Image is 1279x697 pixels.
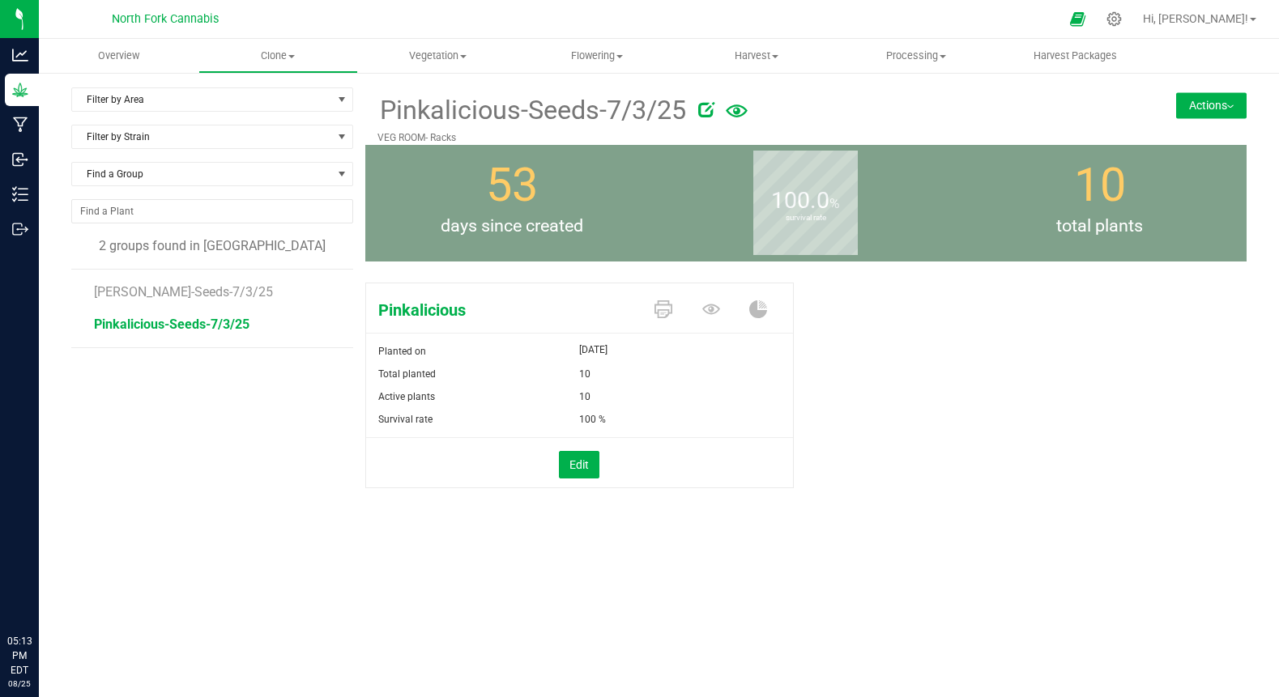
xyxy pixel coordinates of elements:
span: Harvest [677,49,835,63]
button: Edit [559,451,599,478]
span: 10 [1074,158,1126,212]
span: Clone [199,49,357,63]
span: Total planted [378,368,436,380]
span: 10 [579,363,590,385]
inline-svg: Inventory [12,186,28,202]
span: Pinkalicious-Seeds-7/3/25 [377,91,686,130]
span: Find a Group [72,163,332,185]
span: 10 [579,385,590,408]
inline-svg: Grow [12,82,28,98]
span: Planted on [378,346,426,357]
group-info-box: Days since created [377,145,647,261]
inline-svg: Inbound [12,151,28,168]
span: days since created [365,213,659,239]
span: select [332,88,352,111]
a: Harvest Packages [995,39,1155,73]
span: [PERSON_NAME]-Seeds-7/3/25 [94,284,273,300]
span: 53 [486,158,538,212]
a: Vegetation [358,39,518,73]
p: 08/25 [7,678,32,690]
span: Filter by Area [72,88,332,111]
a: Overview [39,39,198,73]
input: NO DATA FOUND [72,200,352,223]
a: Harvest [676,39,836,73]
p: 05:13 PM EDT [7,634,32,678]
span: Processing [837,49,995,63]
span: Harvest Packages [1012,49,1139,63]
span: Open Ecommerce Menu [1059,3,1096,35]
span: Flowering [518,49,676,63]
b: survival rate [753,146,858,291]
button: Actions [1176,92,1247,118]
span: Active plants [378,391,435,402]
a: Processing [836,39,995,73]
span: Overview [76,49,161,63]
span: Pinkalicious-Seeds-7/3/25 [94,317,249,332]
div: 2 groups found in [GEOGRAPHIC_DATA] [71,236,353,256]
group-info-box: Total number of plants [965,145,1234,261]
a: Flowering [517,39,676,73]
div: Manage settings [1104,11,1124,27]
span: Vegetation [359,49,517,63]
p: VEG ROOM- Racks [377,130,1088,145]
iframe: Resource center [16,567,65,616]
span: North Fork Cannabis [112,12,219,26]
span: 100 % [579,408,606,431]
group-info-box: Survival rate [671,145,941,261]
inline-svg: Analytics [12,47,28,63]
span: [DATE] [579,340,608,359]
a: Clone [198,39,358,73]
inline-svg: Manufacturing [12,117,28,133]
span: total plants [953,213,1247,239]
span: Pinkalicious [366,298,642,322]
span: Hi, [PERSON_NAME]! [1143,12,1248,25]
span: Filter by Strain [72,125,332,148]
span: Survival rate [378,414,433,425]
inline-svg: Outbound [12,221,28,237]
